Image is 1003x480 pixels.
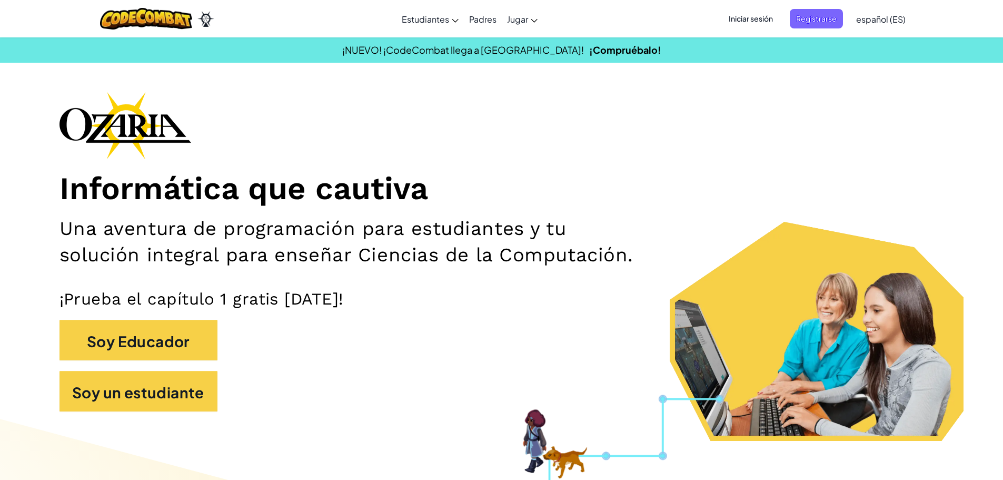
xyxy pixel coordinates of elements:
font: Estudiantes [402,14,449,25]
font: ¡NUEVO! ¡CodeCombat llega a [GEOGRAPHIC_DATA]! [342,44,584,56]
button: Registrarse [790,9,843,28]
a: ¡Compruébalo! [589,44,661,56]
font: español (ES) [856,14,906,25]
font: Informática que cautiva [59,170,428,207]
font: Jugar [507,14,528,25]
a: Estudiantes [396,5,464,33]
img: Logotipo de la marca Ozaria [59,92,191,159]
a: español (ES) [851,5,911,33]
font: Soy un estudiante [72,383,204,401]
a: Padres [464,5,502,33]
img: Ozaria [197,11,214,27]
font: Soy Educador [87,332,190,350]
font: Una aventura de programación para estudiantes y tu solución integral para enseñar Ciencias de la ... [59,217,633,266]
font: Iniciar sesión [729,14,773,23]
button: Iniciar sesión [722,9,779,28]
a: Jugar [502,5,543,33]
font: ¡Prueba el capítulo 1 gratis [DATE]! [59,289,343,309]
button: Soy Educador [59,320,217,360]
button: Soy un estudiante [59,371,217,412]
font: Registrarse [796,14,837,23]
font: Padres [469,14,496,25]
img: Logotipo de CodeCombat [100,8,192,30]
